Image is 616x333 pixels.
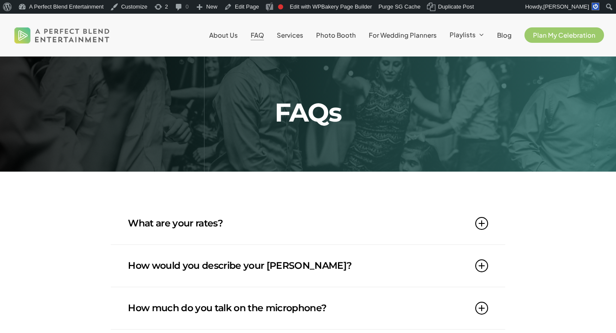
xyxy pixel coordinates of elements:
[543,3,589,10] span: [PERSON_NAME]
[251,32,264,39] a: FAQ
[369,32,437,39] a: For Wedding Planners
[128,287,488,329] a: How much do you talk on the microphone?
[316,31,356,39] span: Photo Booth
[278,4,283,9] div: Focus keyphrase not set
[12,20,112,51] img: A Perfect Blend Entertainment
[128,245,488,287] a: How would you describe your [PERSON_NAME]?
[123,100,492,125] h2: FAQs
[316,32,356,39] a: Photo Booth
[209,32,238,39] a: About Us
[533,31,595,39] span: Plan My Celebration
[128,202,488,244] a: What are your rates?
[251,31,264,39] span: FAQ
[497,31,512,39] span: Blog
[277,31,303,39] span: Services
[369,31,437,39] span: For Wedding Planners
[209,31,238,39] span: About Us
[450,30,476,39] span: Playlists
[450,31,484,39] a: Playlists
[497,32,512,39] a: Blog
[277,32,303,39] a: Services
[524,32,604,39] a: Plan My Celebration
